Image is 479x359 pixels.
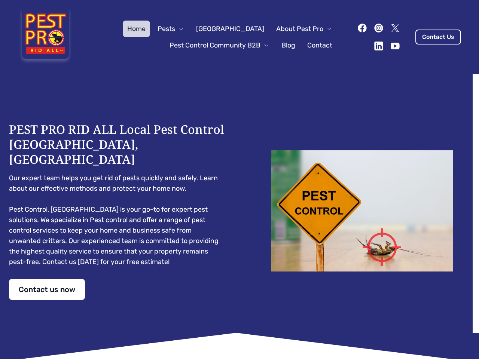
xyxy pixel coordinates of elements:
img: Dead cockroach on floor with caution sign pest control [254,150,470,271]
h1: PEST PRO RID ALL Local Pest Control [GEOGRAPHIC_DATA], [GEOGRAPHIC_DATA] [9,122,225,167]
button: About Pest Pro [272,21,337,37]
a: Blog [277,37,300,53]
button: Pests [153,21,189,37]
span: About Pest Pro [276,24,323,34]
a: Home [123,21,150,37]
a: Contact us now [9,279,85,300]
a: Contact [303,37,337,53]
a: [GEOGRAPHIC_DATA] [192,21,269,37]
pre: Our expert team helps you get rid of pests quickly and safely. Learn about our effective methods ... [9,173,225,267]
button: Pest Control Community B2B [165,37,274,53]
span: Pests [158,24,175,34]
span: Pest Control Community B2B [170,40,260,50]
a: Contact Us [415,30,461,45]
img: Pest Pro Rid All [18,9,73,65]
